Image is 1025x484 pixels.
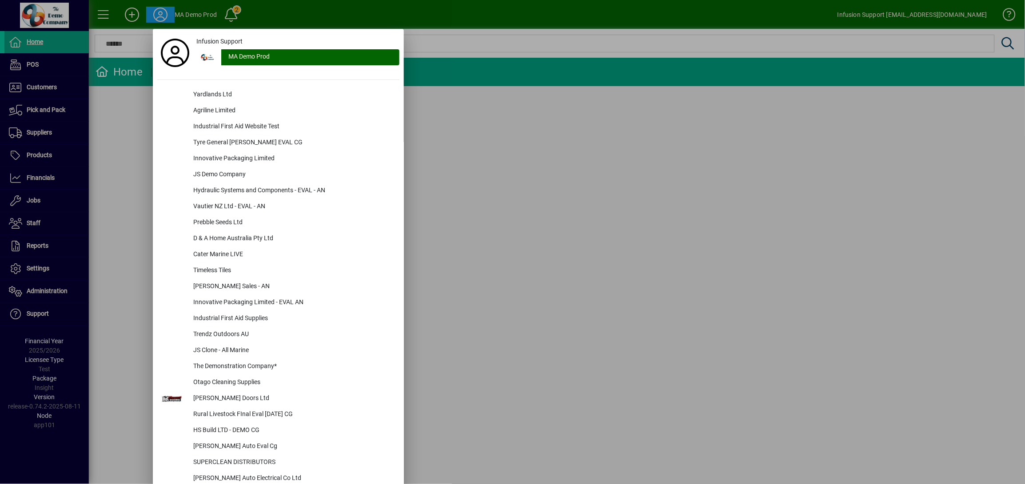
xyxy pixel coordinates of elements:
button: The Demonstration Company* [157,359,399,375]
button: Industrial First Aid Website Test [157,119,399,135]
button: JS Clone - All Marine [157,343,399,359]
div: The Demonstration Company* [186,359,399,375]
span: Infusion Support [196,37,243,46]
button: Trendz Outdoors AU [157,327,399,343]
div: JS Demo Company [186,167,399,183]
div: Yardlands Ltd [186,87,399,103]
a: Profile [157,45,193,61]
div: Industrial First Aid Website Test [186,119,399,135]
button: Rural Livestock FInal Eval [DATE] CG [157,407,399,423]
div: Hydraulic Systems and Components - EVAL - AN [186,183,399,199]
button: Prebble Seeds Ltd [157,215,399,231]
button: Hydraulic Systems and Components - EVAL - AN [157,183,399,199]
button: Innovative Packaging Limited - EVAL AN [157,295,399,311]
div: Rural Livestock FInal Eval [DATE] CG [186,407,399,423]
button: Industrial First Aid Supplies [157,311,399,327]
button: Yardlands Ltd [157,87,399,103]
div: Tyre General [PERSON_NAME] EVAL CG [186,135,399,151]
div: [PERSON_NAME] Sales - AN [186,279,399,295]
div: Innovative Packaging Limited [186,151,399,167]
div: Innovative Packaging Limited - EVAL AN [186,295,399,311]
div: [PERSON_NAME] Doors Ltd [186,391,399,407]
button: Agriline Limited [157,103,399,119]
div: Otago Cleaning Supplies [186,375,399,391]
button: [PERSON_NAME] Sales - AN [157,279,399,295]
div: Cater Marine LIVE [186,247,399,263]
button: [PERSON_NAME] Doors Ltd [157,391,399,407]
button: Cater Marine LIVE [157,247,399,263]
div: [PERSON_NAME] Auto Eval Cg [186,439,399,455]
div: Industrial First Aid Supplies [186,311,399,327]
button: MA Demo Prod [193,49,399,65]
div: JS Clone - All Marine [186,343,399,359]
button: SUPERCLEAN DISTRIBUTORS [157,455,399,471]
div: Trendz Outdoors AU [186,327,399,343]
button: HS Build LTD - DEMO CG [157,423,399,439]
div: D & A Home Australia Pty Ltd [186,231,399,247]
button: Tyre General [PERSON_NAME] EVAL CG [157,135,399,151]
div: Vautier NZ Ltd - EVAL - AN [186,199,399,215]
div: HS Build LTD - DEMO CG [186,423,399,439]
div: SUPERCLEAN DISTRIBUTORS [186,455,399,471]
div: Prebble Seeds Ltd [186,215,399,231]
button: Vautier NZ Ltd - EVAL - AN [157,199,399,215]
div: MA Demo Prod [221,49,399,65]
button: [PERSON_NAME] Auto Eval Cg [157,439,399,455]
div: Agriline Limited [186,103,399,119]
a: Infusion Support [193,33,399,49]
button: Otago Cleaning Supplies [157,375,399,391]
button: D & A Home Australia Pty Ltd [157,231,399,247]
button: JS Demo Company [157,167,399,183]
button: Timeless Tiles [157,263,399,279]
div: Timeless Tiles [186,263,399,279]
button: Innovative Packaging Limited [157,151,399,167]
